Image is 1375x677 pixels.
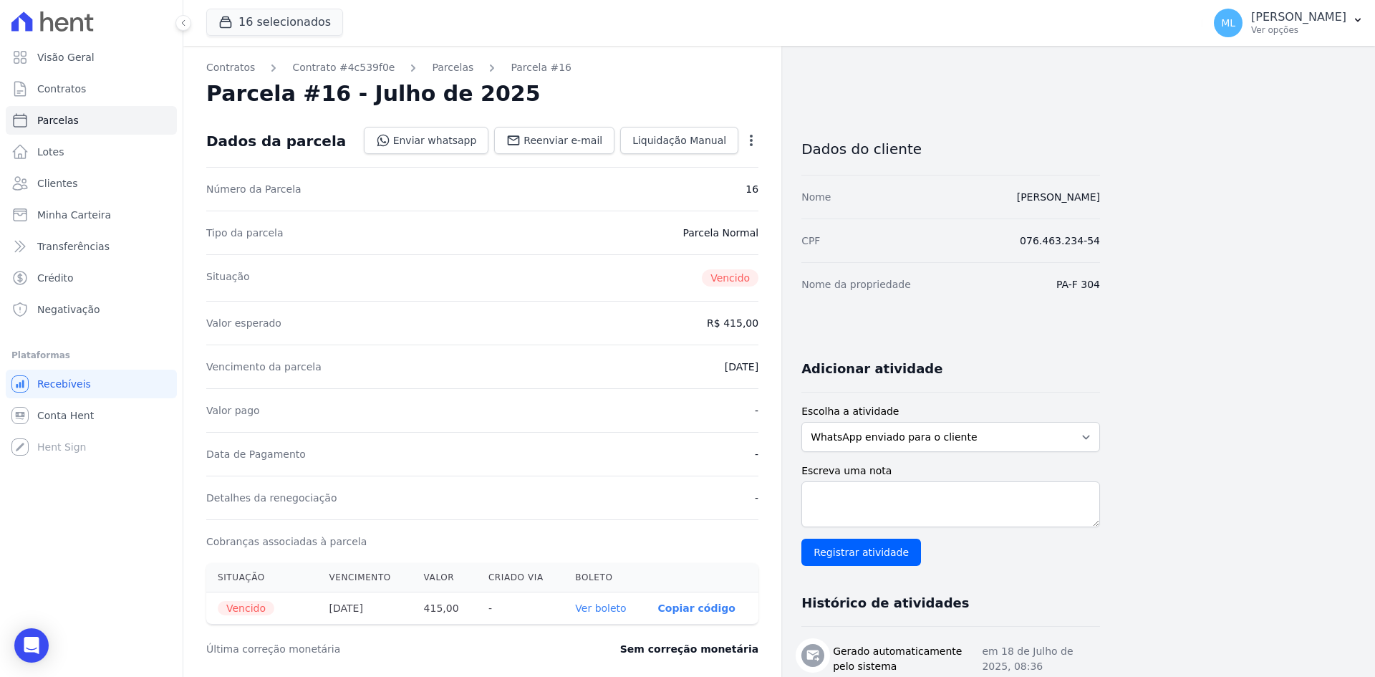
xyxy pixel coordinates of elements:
[524,133,602,148] span: Reenviar e-mail
[575,602,626,614] a: Ver boleto
[620,642,758,656] dd: Sem correção monetária
[218,601,274,615] span: Vencido
[37,82,86,96] span: Contratos
[37,176,77,191] span: Clientes
[6,169,177,198] a: Clientes
[206,269,250,287] dt: Situação
[206,60,255,75] a: Contratos
[477,563,564,592] th: Criado via
[206,60,758,75] nav: Breadcrumb
[801,234,820,248] dt: CPF
[702,269,758,287] span: Vencido
[801,360,942,378] h3: Adicionar atividade
[801,464,1100,479] label: Escreva uma nota
[206,360,322,374] dt: Vencimento da parcela
[37,113,79,128] span: Parcelas
[206,563,318,592] th: Situação
[564,563,646,592] th: Boleto
[1017,191,1100,203] a: [PERSON_NAME]
[364,127,489,154] a: Enviar whatsapp
[206,642,533,656] dt: Última correção monetária
[37,145,64,159] span: Lotes
[1056,277,1100,292] dd: PA-F 304
[37,302,100,317] span: Negativação
[801,539,921,566] input: Registrar atividade
[725,360,758,374] dd: [DATE]
[6,401,177,430] a: Conta Hent
[206,491,337,505] dt: Detalhes da renegociação
[37,271,74,285] span: Crédito
[620,127,738,154] a: Liquidação Manual
[206,534,367,549] dt: Cobranças associadas à parcela
[6,43,177,72] a: Visão Geral
[37,50,95,64] span: Visão Geral
[755,403,758,418] dd: -
[801,140,1100,158] h3: Dados do cliente
[801,277,911,292] dt: Nome da propriedade
[801,404,1100,419] label: Escolha a atividade
[632,133,726,148] span: Liquidação Manual
[37,239,110,254] span: Transferências
[494,127,614,154] a: Reenviar e-mail
[412,563,477,592] th: Valor
[1251,24,1346,36] p: Ver opções
[14,628,49,663] div: Open Intercom Messenger
[206,182,301,196] dt: Número da Parcela
[206,316,281,330] dt: Valor esperado
[206,81,541,107] h2: Parcela #16 - Julho de 2025
[412,592,477,625] th: 415,00
[6,370,177,398] a: Recebíveis
[658,602,735,614] button: Copiar código
[801,595,969,612] h3: Histórico de atividades
[1251,10,1346,24] p: [PERSON_NAME]
[982,644,1100,674] p: em 18 de Julho de 2025, 08:36
[6,106,177,135] a: Parcelas
[682,226,758,240] dd: Parcela Normal
[11,347,171,364] div: Plataformas
[6,295,177,324] a: Negativação
[755,491,758,505] dd: -
[318,592,412,625] th: [DATE]
[1202,3,1375,43] button: ML [PERSON_NAME] Ver opções
[206,403,260,418] dt: Valor pago
[511,60,571,75] a: Parcela #16
[6,201,177,229] a: Minha Carteira
[206,447,306,461] dt: Data de Pagamento
[477,592,564,625] th: -
[801,190,831,204] dt: Nome
[318,563,412,592] th: Vencimento
[1221,18,1235,28] span: ML
[206,133,346,150] div: Dados da parcela
[6,75,177,103] a: Contratos
[206,9,343,36] button: 16 selecionados
[755,447,758,461] dd: -
[292,60,395,75] a: Contrato #4c539f0e
[1020,234,1100,248] dd: 076.463.234-54
[37,208,111,222] span: Minha Carteira
[6,138,177,166] a: Lotes
[833,644,982,674] h3: Gerado automaticamente pelo sistema
[6,264,177,292] a: Crédito
[707,316,758,330] dd: R$ 415,00
[6,232,177,261] a: Transferências
[746,182,758,196] dd: 16
[37,377,91,391] span: Recebíveis
[432,60,473,75] a: Parcelas
[206,226,284,240] dt: Tipo da parcela
[37,408,94,423] span: Conta Hent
